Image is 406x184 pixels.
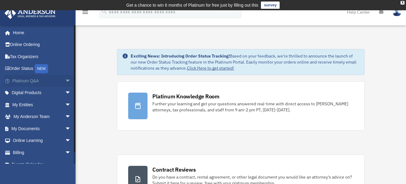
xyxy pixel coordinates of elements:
a: Online Ordering [4,39,80,51]
div: Further your learning and get your questions answered real-time with direct access to [PERSON_NAM... [152,101,353,113]
i: search [101,8,108,15]
div: Based on your feedback, we're thrilled to announce the launch of our new Order Status Tracking fe... [131,53,359,71]
span: arrow_drop_down [65,87,77,99]
a: Platinum Knowledge Room Further your learning and get your questions answered real-time with dire... [117,81,364,130]
a: Platinum Q&Aarrow_drop_down [4,75,80,87]
img: Anderson Advisors Platinum Portal [3,7,57,19]
span: arrow_drop_down [65,99,77,111]
a: menu [82,11,89,16]
span: arrow_drop_down [65,135,77,147]
a: Tax Organizers [4,51,80,63]
a: Billingarrow_drop_down [4,146,80,159]
a: survey [261,2,280,9]
strong: Exciting News: Introducing Order Status Tracking! [131,53,230,59]
div: NEW [35,64,48,73]
span: arrow_drop_down [65,75,77,87]
a: Home [4,27,77,39]
img: User Pic [392,8,401,16]
div: Get a chance to win 6 months of Platinum for free just by filling out this [126,2,258,9]
a: My Documentsarrow_drop_down [4,123,80,135]
a: My Anderson Teamarrow_drop_down [4,111,80,123]
span: arrow_drop_down [65,111,77,123]
i: menu [82,8,89,16]
a: Digital Productsarrow_drop_down [4,87,80,99]
a: Online Learningarrow_drop_down [4,135,80,147]
div: Platinum Knowledge Room [152,93,219,100]
span: arrow_drop_down [65,146,77,159]
a: Order StatusNEW [4,63,80,75]
div: close [401,1,404,5]
span: arrow_drop_down [65,123,77,135]
a: Events Calendar [4,159,80,171]
div: Contract Reviews [152,166,196,173]
a: My Entitiesarrow_drop_down [4,99,80,111]
a: Click Here to get started! [187,65,234,71]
